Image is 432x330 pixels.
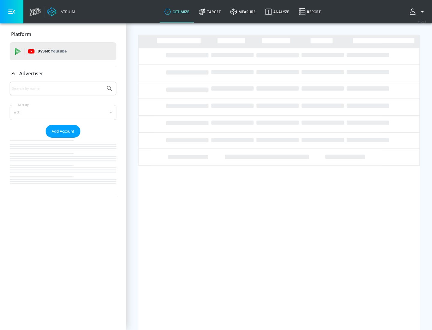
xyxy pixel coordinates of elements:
p: DV360: [37,48,67,55]
div: Advertiser [10,65,116,82]
a: Analyze [260,1,294,22]
p: Platform [11,31,31,37]
label: Sort By [17,103,30,107]
span: v 4.25.4 [418,20,426,23]
p: Advertiser [19,70,43,77]
p: Youtube [51,48,67,54]
input: Search by name [12,85,103,92]
div: Platform [10,26,116,43]
div: DV360: Youtube [10,42,116,60]
span: Add Account [52,128,74,135]
button: Add Account [46,125,80,138]
div: Advertiser [10,82,116,196]
div: A-Z [10,105,116,120]
a: measure [226,1,260,22]
a: Report [294,1,325,22]
nav: list of Advertiser [10,138,116,196]
div: Atrium [58,9,75,14]
a: Atrium [47,7,75,16]
a: Target [194,1,226,22]
a: optimize [160,1,194,22]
